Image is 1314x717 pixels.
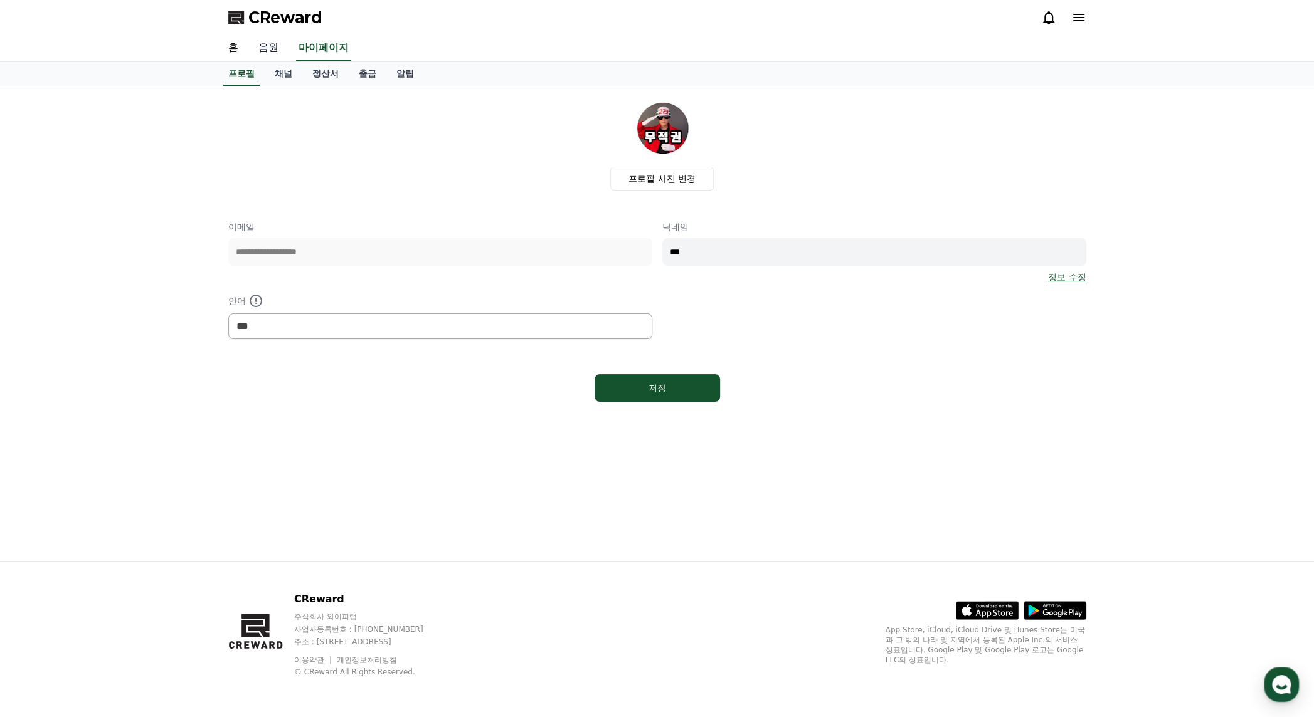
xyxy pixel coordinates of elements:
a: 이용약관 [294,656,334,664]
p: 주소 : [STREET_ADDRESS] [294,637,447,647]
p: 언어 [228,293,652,308]
p: 사업자등록번호 : [PHONE_NUMBER] [294,624,447,634]
div: 저장 [620,382,695,394]
p: 주식회사 와이피랩 [294,612,447,622]
a: 채널 [265,62,302,86]
a: 정보 수정 [1048,271,1086,283]
a: CReward [228,8,322,28]
a: 홈 [218,35,248,61]
span: 홈 [40,416,47,426]
p: 닉네임 [662,221,1086,233]
a: 정산서 [302,62,349,86]
button: 저장 [595,374,720,402]
p: 이메일 [228,221,652,233]
a: 음원 [248,35,289,61]
a: 개인정보처리방침 [337,656,397,664]
span: CReward [248,8,322,28]
a: 알림 [386,62,424,86]
a: 출금 [349,62,386,86]
label: 프로필 사진 변경 [610,167,714,191]
span: 대화 [115,417,130,427]
a: 프로필 [223,62,260,86]
a: 설정 [162,397,241,429]
a: 대화 [83,397,162,429]
p: CReward [294,592,447,607]
img: profile_image [632,97,692,157]
span: 설정 [194,416,209,426]
a: 홈 [4,397,83,429]
a: 마이페이지 [296,35,351,61]
p: App Store, iCloud, iCloud Drive 및 iTunes Store는 미국과 그 밖의 나라 및 지역에서 등록된 Apple Inc.의 서비스 상표입니다. Goo... [886,625,1086,665]
p: © CReward All Rights Reserved. [294,667,447,677]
